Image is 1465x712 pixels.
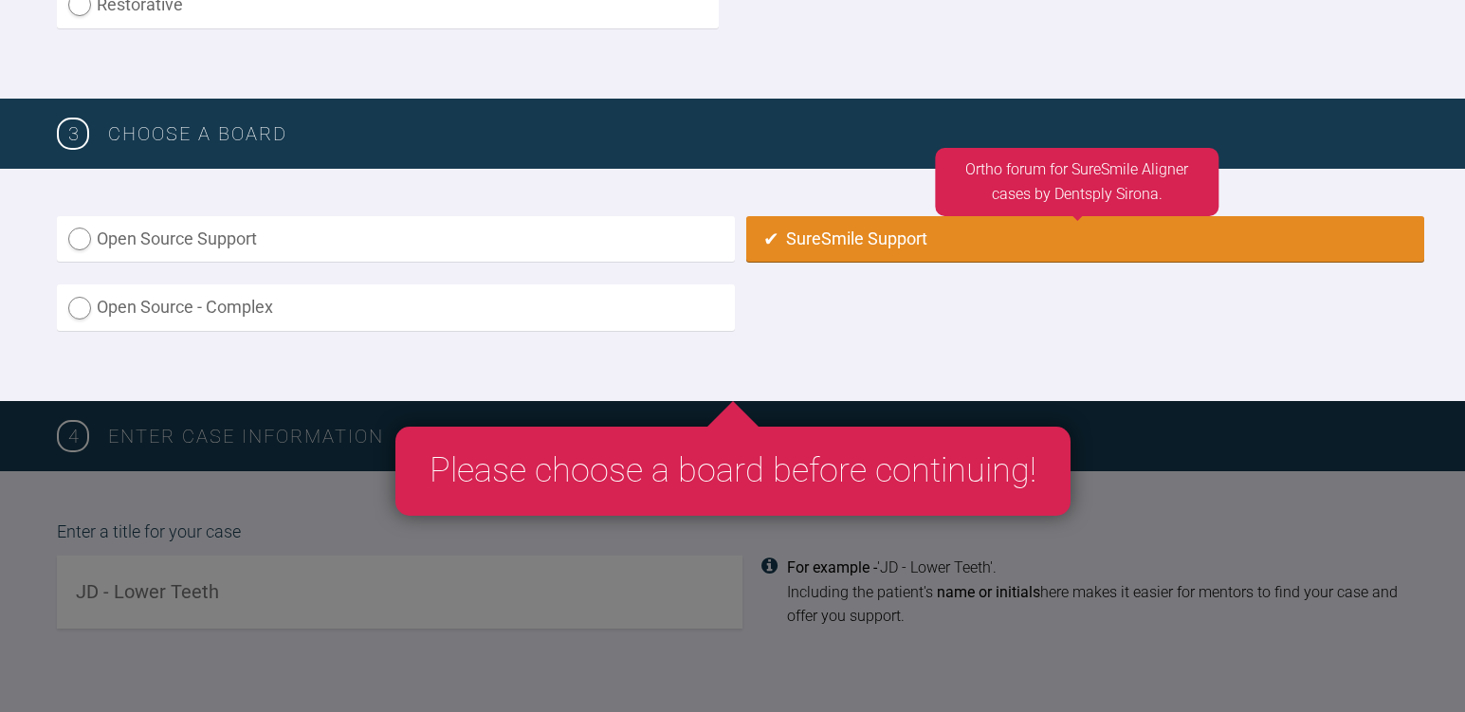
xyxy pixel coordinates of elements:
label: SureSmile Support [746,216,1424,263]
div: Please choose a board before continuing! [395,427,1071,516]
h3: Choose a board [108,119,1408,149]
label: Open Source Support [57,216,735,263]
div: Ortho forum for SureSmile Aligner cases by Dentsply Sirona. [935,148,1218,215]
label: Open Source - Complex [57,284,735,331]
span: 3 [57,118,89,150]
